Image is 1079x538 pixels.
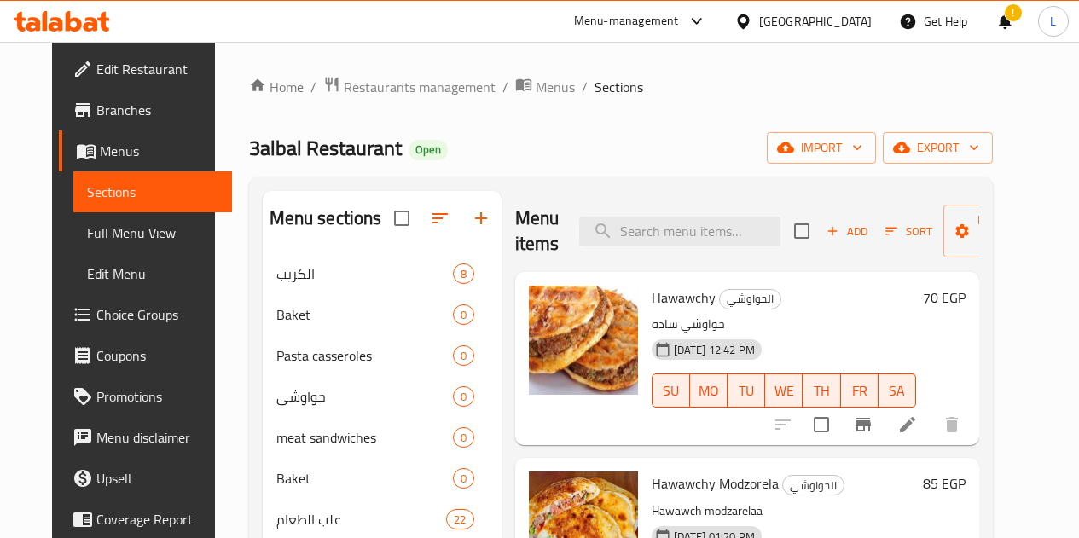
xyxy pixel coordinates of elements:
a: Menus [59,130,232,171]
span: الكريب [276,263,453,284]
div: Open [409,140,448,160]
div: Baket0 [263,458,502,499]
span: Baket [276,304,453,325]
nav: breadcrumb [249,76,993,98]
span: 3albal Restaurant [249,129,402,167]
span: حواوشي [276,386,453,407]
div: الكريب8 [263,253,502,294]
a: Sections [73,171,232,212]
span: Full Menu View [87,223,218,243]
span: علب الطعام [276,509,447,529]
div: الحواوشي [782,475,844,495]
span: Add [824,222,870,241]
span: 0 [454,307,473,323]
h2: Menu sections [270,205,382,231]
div: items [453,345,474,366]
a: Edit menu item [897,414,918,435]
button: Branch-specific-item [843,404,884,445]
span: Manage items [957,210,1044,252]
button: Sort [881,218,937,245]
p: حواوشي ساده [652,314,916,335]
a: Edit Menu [73,253,232,294]
span: Add item [820,218,874,245]
div: Menu-management [574,11,679,32]
a: Restaurants management [323,76,496,98]
span: import [780,137,862,159]
span: الحواوشي [720,289,780,309]
span: FR [848,379,872,403]
p: Hawawch modzarelaa [652,500,916,522]
button: TU [728,373,765,408]
button: delete [931,404,972,445]
h6: 85 EGP [923,471,966,495]
span: 0 [454,389,473,405]
span: Upsell [96,468,218,489]
span: WE [772,379,796,403]
span: Baket [276,468,453,489]
div: Pasta casseroles0 [263,335,502,376]
span: export [896,137,979,159]
span: TU [734,379,758,403]
span: Restaurants management [344,77,496,97]
span: Sections [87,182,218,202]
span: 8 [454,266,473,282]
button: export [883,132,993,164]
h2: Menu items [515,205,560,257]
span: Sort sections [420,198,461,239]
h6: 70 EGP [923,286,966,309]
span: Menu disclaimer [96,427,218,448]
div: Baket0 [263,294,502,335]
span: Branches [96,100,218,120]
li: / [502,77,508,97]
span: Hawawchy Modzorela [652,471,779,496]
span: Select to update [803,407,839,443]
button: WE [765,373,803,408]
span: Menus [100,141,218,161]
span: Sort [885,222,932,241]
div: الحواوشي [719,289,781,309]
a: Upsell [59,458,232,499]
span: Select section [784,213,820,249]
span: [DATE] 12:42 PM [667,342,762,358]
a: Promotions [59,376,232,417]
button: MO [690,373,728,408]
span: Pasta casseroles [276,345,453,366]
span: Coupons [96,345,218,366]
a: Menu disclaimer [59,417,232,458]
li: / [310,77,316,97]
span: Sections [595,77,643,97]
div: items [446,509,473,529]
button: Add [820,218,874,245]
span: 0 [454,471,473,487]
a: Menus [515,76,575,98]
span: Coverage Report [96,509,218,529]
div: items [453,304,474,325]
a: Branches [59,90,232,130]
a: Edit Restaurant [59,49,232,90]
a: Home [249,77,304,97]
div: حواوشي0 [263,376,502,417]
span: TH [809,379,833,403]
span: Open [409,142,448,157]
button: SU [652,373,690,408]
a: Full Menu View [73,212,232,253]
span: الحواوشي [783,476,844,495]
span: SU [659,379,683,403]
div: meat sandwiches0 [263,417,502,458]
span: Menus [536,77,575,97]
a: Choice Groups [59,294,232,335]
span: meat sandwiches [276,427,453,448]
a: Coupons [59,335,232,376]
div: items [453,386,474,407]
button: TH [803,373,840,408]
span: 0 [454,348,473,364]
button: SA [879,373,916,408]
input: search [579,217,780,246]
span: Edit Restaurant [96,59,218,79]
span: Sort items [874,218,943,245]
